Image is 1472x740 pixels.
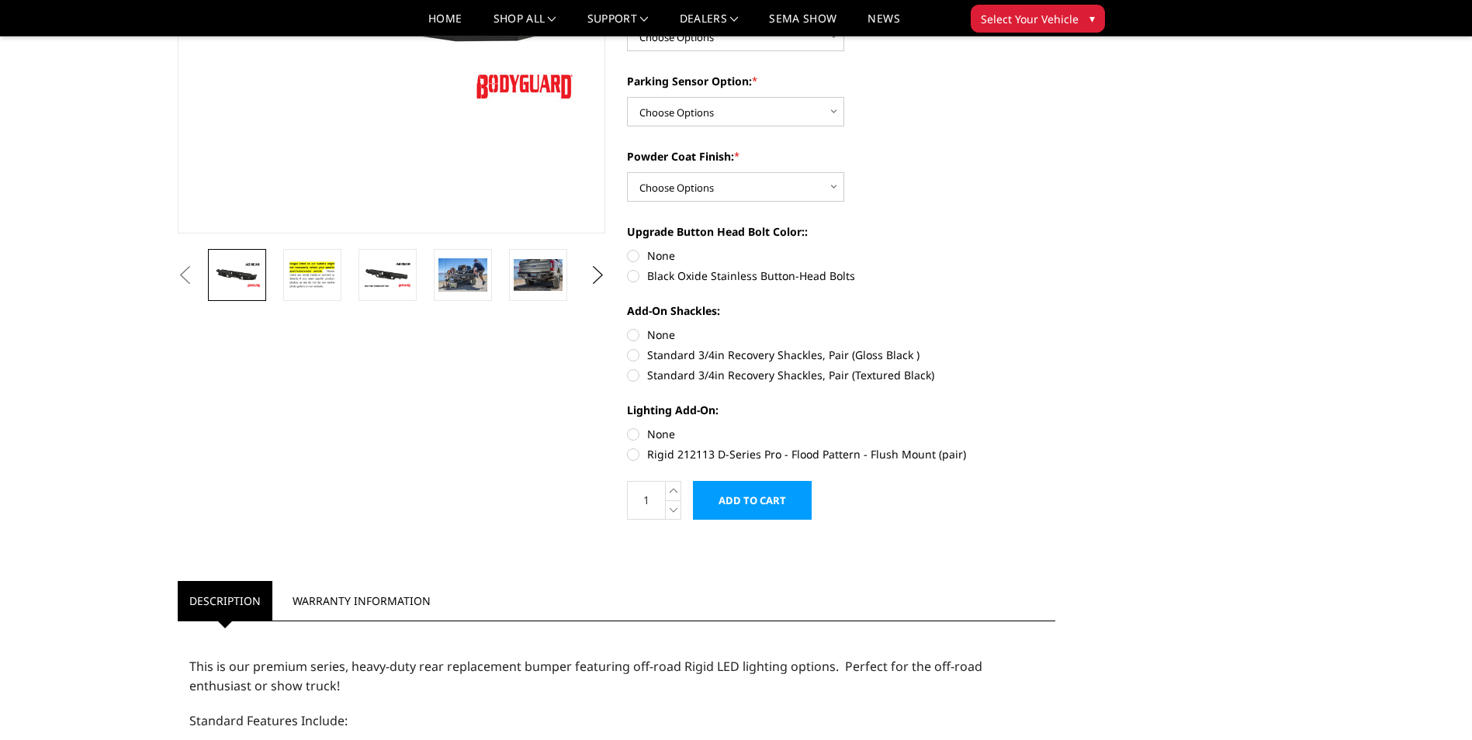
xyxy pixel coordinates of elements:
[627,367,1055,383] label: Standard 3/4in Recovery Shackles, Pair (Textured Black)
[189,712,348,729] span: Standard Features Include:
[971,5,1105,33] button: Select Your Vehicle
[627,327,1055,343] label: None
[178,581,272,621] a: Description
[438,258,487,291] img: A2 Series - Rear Bumper
[680,13,739,36] a: Dealers
[428,13,462,36] a: Home
[627,73,1055,89] label: Parking Sensor Option:
[281,581,442,621] a: Warranty Information
[627,402,1055,418] label: Lighting Add-On:
[769,13,836,36] a: SEMA Show
[494,13,556,36] a: shop all
[981,11,1079,27] span: Select Your Vehicle
[627,303,1055,319] label: Add-On Shackles:
[627,426,1055,442] label: None
[627,446,1055,462] label: Rigid 212113 D-Series Pro - Flood Pattern - Flush Mount (pair)
[627,223,1055,240] label: Upgrade Button Head Bolt Color::
[627,247,1055,264] label: None
[627,268,1055,284] label: Black Oxide Stainless Button-Head Bolts
[363,261,412,289] img: A2 Series - Rear Bumper
[627,347,1055,363] label: Standard 3/4in Recovery Shackles, Pair (Gloss Black )
[586,264,609,287] button: Next
[587,13,649,36] a: Support
[213,261,261,289] img: A2 Series - Rear Bumper
[174,264,197,287] button: Previous
[189,658,982,694] span: This is our premium series, heavy-duty rear replacement bumper featuring off-road Rigid LED light...
[1089,10,1095,26] span: ▾
[868,13,899,36] a: News
[693,481,812,520] input: Add to Cart
[514,259,563,291] img: A2 Series - Rear Bumper
[288,258,337,292] img: A2 Series - Rear Bumper
[627,148,1055,164] label: Powder Coat Finish:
